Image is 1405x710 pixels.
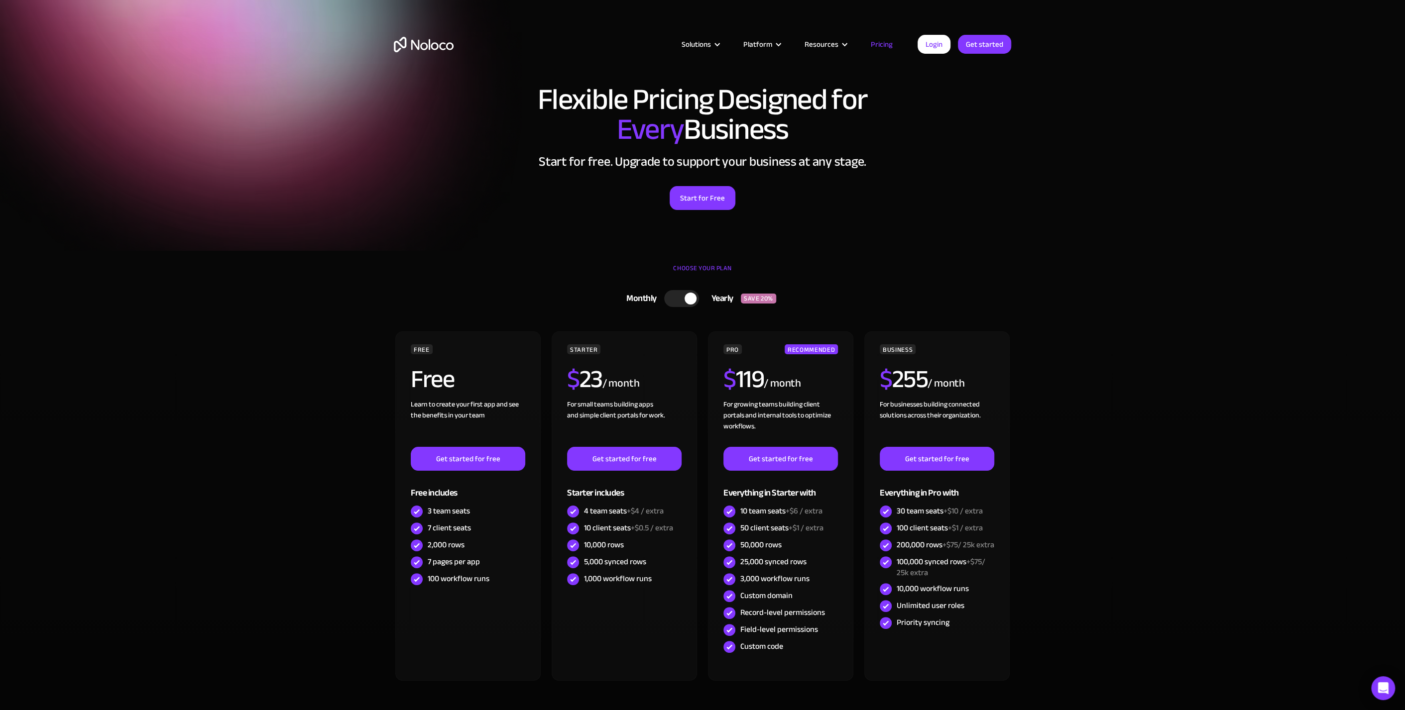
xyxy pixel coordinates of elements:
[723,399,838,447] div: For growing teams building client portals and internal tools to optimize workflows.
[1371,676,1395,700] div: Open Intercom Messenger
[764,376,801,392] div: / month
[682,38,711,51] div: Solutions
[394,85,1011,144] h1: Flexible Pricing Designed for Business
[627,504,664,518] span: +$4 / extra
[428,573,489,584] div: 100 workflow runs
[918,35,950,54] a: Login
[428,539,465,550] div: 2,000 rows
[584,573,652,584] div: 1,000 workflow runs
[880,367,928,392] h2: 255
[880,447,994,471] a: Get started for free
[428,556,480,567] div: 7 pages per app
[428,506,470,516] div: 3 team seats
[567,356,580,403] span: $
[740,590,793,601] div: Custom domain
[740,556,807,567] div: 25,000 synced rows
[411,344,433,354] div: FREE
[567,447,682,471] a: Get started for free
[740,624,818,635] div: Field-level permissions
[740,506,822,516] div: 10 team seats
[942,537,994,552] span: +$75/ 25k extra
[789,520,823,535] span: +$1 / extra
[880,344,916,354] div: BUSINESS
[805,38,838,51] div: Resources
[699,291,741,306] div: Yearly
[858,38,905,51] a: Pricing
[740,522,823,533] div: 50 client seats
[740,573,810,584] div: 3,000 workflow runs
[958,35,1011,54] a: Get started
[584,556,646,567] div: 5,000 synced rows
[897,539,994,550] div: 200,000 rows
[880,356,892,403] span: $
[897,554,985,580] span: +$75/ 25k extra
[880,471,994,503] div: Everything in Pro with
[723,367,764,392] h2: 119
[567,344,600,354] div: STARTER
[948,520,983,535] span: +$1 / extra
[394,154,1011,169] h2: Start for free. Upgrade to support your business at any stage.
[740,641,783,652] div: Custom code
[567,399,682,447] div: For small teams building apps and simple client portals for work. ‍
[897,506,983,516] div: 30 team seats
[880,399,994,447] div: For businesses building connected solutions across their organization. ‍
[394,261,1011,286] div: CHOOSE YOUR PLAN
[670,186,735,210] a: Start for Free
[411,367,454,392] h2: Free
[584,506,664,516] div: 4 team seats
[897,600,964,611] div: Unlimited user roles
[897,617,949,628] div: Priority syncing
[631,520,673,535] span: +$0.5 / extra
[411,399,525,447] div: Learn to create your first app and see the benefits in your team ‍
[741,294,776,304] div: SAVE 20%
[928,376,965,392] div: / month
[897,556,994,578] div: 100,000 synced rows
[428,522,471,533] div: 7 client seats
[897,522,983,533] div: 100 client seats
[394,37,454,52] a: home
[785,344,838,354] div: RECOMMENDED
[897,583,969,594] div: 10,000 workflow runs
[723,344,742,354] div: PRO
[669,38,731,51] div: Solutions
[792,38,858,51] div: Resources
[584,522,673,533] div: 10 client seats
[411,447,525,471] a: Get started for free
[567,367,602,392] h2: 23
[584,539,624,550] div: 10,000 rows
[943,504,983,518] span: +$10 / extra
[602,376,639,392] div: / month
[743,38,772,51] div: Platform
[786,504,822,518] span: +$6 / extra
[411,471,525,503] div: Free includes
[731,38,792,51] div: Platform
[723,471,838,503] div: Everything in Starter with
[567,471,682,503] div: Starter includes
[723,356,736,403] span: $
[740,539,782,550] div: 50,000 rows
[740,607,825,618] div: Record-level permissions
[614,291,664,306] div: Monthly
[723,447,838,471] a: Get started for free
[616,101,684,157] span: Every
